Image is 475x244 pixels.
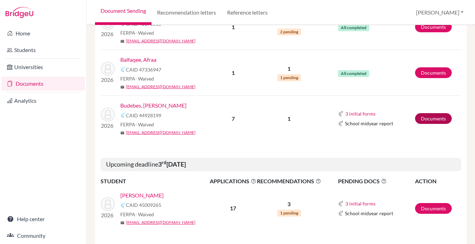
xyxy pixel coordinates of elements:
[101,158,461,171] h5: Upcoming deadline
[1,212,85,226] a: Help center
[210,177,256,185] span: APPLICATIONS
[126,66,161,73] span: CAID 47336947
[338,70,369,77] span: All completed
[1,43,85,57] a: Students
[126,219,196,226] a: [EMAIL_ADDRESS][DOMAIN_NAME]
[345,110,376,118] button: 3 initial forms
[1,26,85,40] a: Home
[338,111,344,117] img: Common App logo
[120,29,154,36] span: FERPA
[345,210,393,217] span: School midyear report
[101,211,115,219] p: 2026
[126,201,161,209] span: CAID 45009265
[1,60,85,74] a: Universities
[345,120,393,127] span: School midyear report
[338,211,344,216] img: Common App logo
[126,112,161,119] span: CAID 44928199
[162,160,166,165] sup: rd
[338,121,344,126] img: Common App logo
[101,76,115,84] p: 2026
[101,121,115,130] p: 2026
[232,69,235,76] b: 1
[126,129,196,136] a: [EMAIL_ADDRESS][DOMAIN_NAME]
[257,115,321,123] p: 1
[1,94,85,108] a: Analytics
[257,177,321,185] span: RECOMMENDATIONS
[120,131,124,135] span: mail
[1,77,85,91] a: Documents
[1,229,85,243] a: Community
[232,24,235,30] b: 1
[120,85,124,89] span: mail
[120,39,124,43] span: mail
[101,62,115,76] img: Balfaqee, Afraa
[257,200,321,208] p: 3
[126,84,196,90] a: [EMAIL_ADDRESS][DOMAIN_NAME]
[413,6,467,19] button: [PERSON_NAME]
[135,121,154,127] span: - Waived
[415,177,461,186] th: ACTION
[277,28,301,35] span: 2 pending
[232,115,235,122] b: 7
[338,201,344,207] img: Common App logo
[101,177,209,186] th: STUDENT
[101,30,115,38] p: 2026
[120,101,187,110] a: Budebes, [PERSON_NAME]
[415,67,452,78] a: Documents
[120,121,154,128] span: FERPA
[101,197,115,211] img: Al Homouz, Mohammad
[135,30,154,36] span: - Waived
[415,22,452,32] a: Documents
[135,76,154,82] span: - Waived
[120,56,156,64] a: Balfaqee, Afraa
[338,177,414,185] span: PENDING DOCS
[158,160,186,168] b: 3 [DATE]
[230,205,236,211] b: 17
[277,210,301,217] span: 1 pending
[120,191,164,200] a: [PERSON_NAME]
[126,38,196,44] a: [EMAIL_ADDRESS][DOMAIN_NAME]
[120,75,154,82] span: FERPA
[415,203,452,214] a: Documents
[415,113,452,124] a: Documents
[120,211,154,218] span: FERPA
[277,74,301,81] span: 1 pending
[257,65,321,73] p: 1
[120,67,126,72] img: Common App logo
[345,200,376,208] button: 3 initial forms
[120,112,126,118] img: Common App logo
[120,202,126,208] img: Common App logo
[6,7,33,18] img: Bridge-U
[120,221,124,225] span: mail
[135,211,154,217] span: - Waived
[101,108,115,121] img: Budebes, Sara
[338,24,369,31] span: All completed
